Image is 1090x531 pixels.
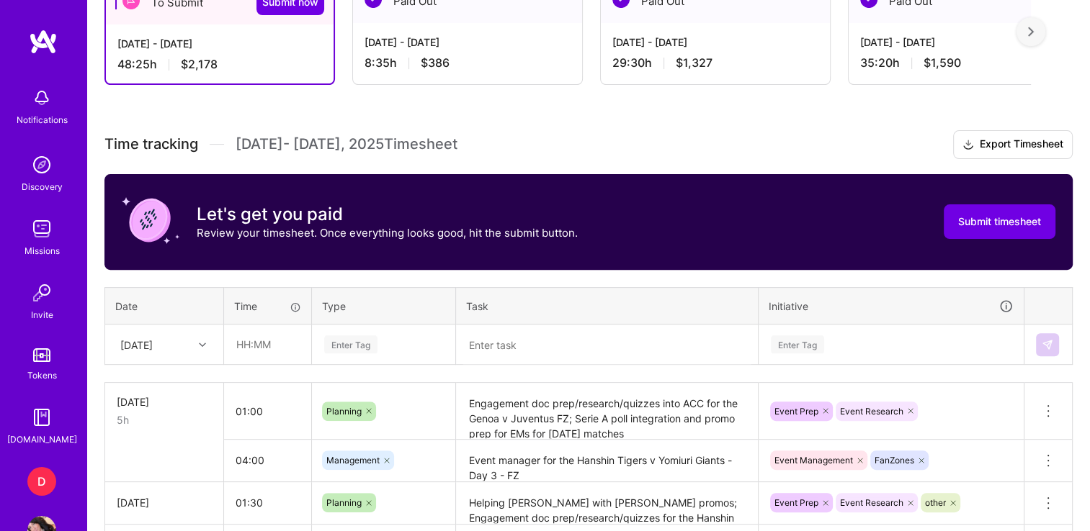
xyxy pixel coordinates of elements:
[117,394,212,409] div: [DATE]
[860,35,1066,50] div: [DATE] - [DATE]
[27,214,56,243] img: teamwork
[771,333,824,355] div: Enter Tag
[769,298,1014,314] div: Initiative
[224,441,311,479] input: HH:MM
[875,455,914,466] span: FanZones
[457,484,756,523] textarea: Helping [PERSON_NAME] with [PERSON_NAME] promos; Engagement doc prep/research/quizzes for the Han...
[27,83,56,112] img: bell
[1042,339,1053,350] img: Submit
[456,287,759,324] th: Task
[17,112,68,127] div: Notifications
[181,57,218,72] span: $2,178
[105,287,224,324] th: Date
[365,35,571,50] div: [DATE] - [DATE]
[457,384,756,438] textarea: Engagement doc prep/research/quizzes into ACC for the Genoa v Juventus FZ; Serie A poll integrati...
[944,204,1055,239] button: Submit timesheet
[120,337,153,352] div: [DATE]
[676,55,712,71] span: $1,327
[27,467,56,496] div: D
[104,135,198,153] span: Time tracking
[27,150,56,179] img: discovery
[324,333,378,355] div: Enter Tag
[24,243,60,258] div: Missions
[326,497,362,508] span: Planning
[24,467,60,496] a: D
[27,403,56,432] img: guide book
[924,55,961,71] span: $1,590
[962,137,974,153] i: icon Download
[234,299,301,314] div: Time
[7,432,77,447] div: [DOMAIN_NAME]
[925,497,946,508] span: other
[117,412,212,427] div: 5h
[224,484,311,522] input: HH:MM
[224,392,311,430] input: HH:MM
[27,368,57,383] div: Tokens
[326,406,362,417] span: Planning
[840,497,903,508] span: Event Research
[421,55,450,71] span: $386
[612,35,818,50] div: [DATE] - [DATE]
[1028,27,1034,37] img: right
[953,130,1073,159] button: Export Timesheet
[197,204,578,225] h3: Let's get you paid
[29,29,58,55] img: logo
[225,325,311,363] input: HH:MM
[365,55,571,71] div: 8:35 h
[122,191,179,249] img: coin
[236,135,457,153] span: [DATE] - [DATE] , 2025 Timesheet
[774,406,818,417] span: Event Prep
[312,287,456,324] th: Type
[31,307,53,322] div: Invite
[457,441,756,481] textarea: Event manager for the Hanshin Tigers v Yomiuri Giants - Day 3 - FZ
[197,225,578,240] p: Review your timesheet. Once everything looks good, hit the submit button.
[22,179,63,194] div: Discovery
[199,341,206,348] i: icon Chevron
[774,497,818,508] span: Event Prep
[33,348,50,362] img: tokens
[27,278,56,307] img: Invite
[774,455,853,466] span: Event Management
[117,36,322,51] div: [DATE] - [DATE]
[117,495,212,510] div: [DATE]
[958,214,1041,229] span: Submit timesheet
[326,455,380,466] span: Management
[840,406,903,417] span: Event Research
[612,55,818,71] div: 29:30 h
[860,55,1066,71] div: 35:20 h
[117,57,322,72] div: 48:25 h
